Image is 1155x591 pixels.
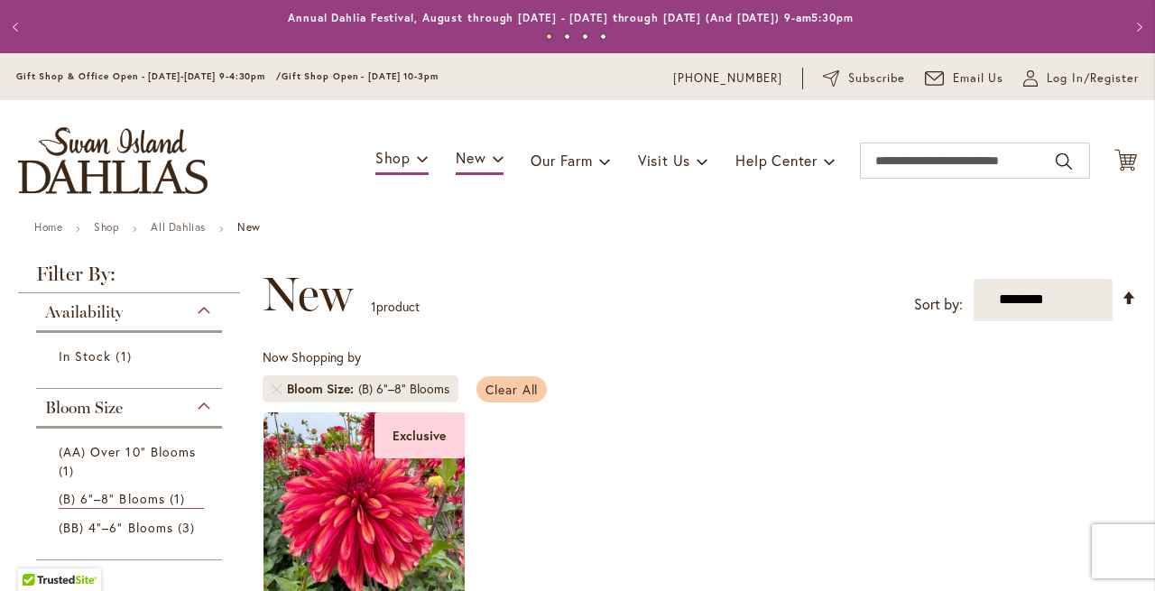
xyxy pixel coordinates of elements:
span: New [263,267,353,321]
span: 1 [59,461,79,480]
a: Clear All [476,376,548,402]
a: Home [34,220,62,234]
span: Clear All [485,381,539,398]
span: Shop [375,148,411,167]
button: 1 of 4 [546,33,552,40]
label: Sort by: [914,288,963,321]
a: (AA) Over 10" Blooms 1 [59,442,204,480]
span: (BB) 4"–6" Blooms [59,519,173,536]
span: (B) 6"–8" Blooms [59,490,165,507]
span: Subscribe [848,69,905,88]
span: Now Shopping by [263,348,361,365]
span: Availability [45,302,123,322]
a: Remove Bloom Size (B) 6"–8" Blooms [272,383,282,394]
a: Email Us [925,69,1004,88]
div: (B) 6"–8" Blooms [358,380,449,398]
span: Gift Shop & Office Open - [DATE]-[DATE] 9-4:30pm / [16,70,282,82]
span: Visit Us [638,151,690,170]
a: All Dahlias [151,220,206,234]
button: 4 of 4 [600,33,606,40]
a: Subscribe [823,69,905,88]
a: (B) 6"–8" Blooms 1 [59,489,204,509]
a: [PHONE_NUMBER] [673,69,782,88]
a: (BB) 4"–6" Blooms 3 [59,518,204,537]
span: Help Center [735,151,818,170]
a: Annual Dahlia Festival, August through [DATE] - [DATE] through [DATE] (And [DATE]) 9-am5:30pm [288,11,854,24]
span: Bloom Size [287,380,358,398]
span: 1 [170,489,189,508]
a: Shop [94,220,119,234]
span: Gift Shop Open - [DATE] 10-3pm [282,70,439,82]
iframe: Launch Accessibility Center [14,527,64,577]
button: 3 of 4 [582,33,588,40]
div: Exclusive [374,412,465,458]
span: New [456,148,485,167]
a: Log In/Register [1023,69,1139,88]
span: 1 [371,298,376,315]
button: 2 of 4 [564,33,570,40]
p: product [371,292,420,321]
a: store logo [18,127,208,194]
strong: Filter By: [18,264,240,293]
button: Next [1119,9,1155,45]
span: (AA) Over 10" Blooms [59,443,196,460]
strong: New [237,220,261,234]
span: 1 [115,346,135,365]
span: Bloom Size [45,398,123,418]
span: Log In/Register [1047,69,1139,88]
span: 3 [178,518,199,537]
span: In Stock [59,347,111,365]
span: Our Farm [531,151,592,170]
a: In Stock 1 [59,346,204,365]
span: Email Us [953,69,1004,88]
